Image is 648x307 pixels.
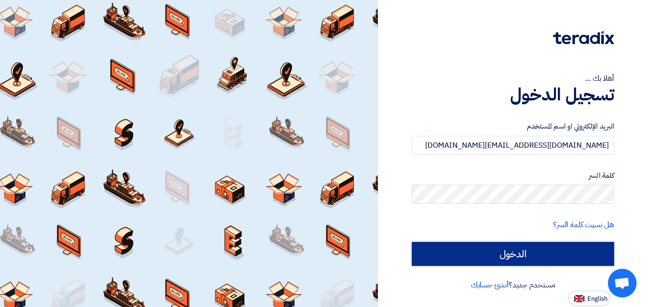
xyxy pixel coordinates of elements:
[574,295,585,302] img: en-US.png
[412,279,614,291] div: مستخدم جديد؟
[608,269,637,297] div: Open chat
[412,84,614,105] h1: تسجيل الدخول
[412,73,614,84] div: أهلا بك ...
[568,291,610,306] button: English
[553,219,614,230] a: هل نسيت كلمة السر؟
[412,242,614,266] input: الدخول
[553,31,614,44] img: Teradix logo
[412,121,614,132] label: البريد الإلكتروني او اسم المستخدم
[412,136,614,155] input: أدخل بريد العمل الإلكتروني او اسم المستخدم الخاص بك ...
[471,279,509,291] a: أنشئ حسابك
[412,170,614,181] label: كلمة السر
[587,296,607,302] span: English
